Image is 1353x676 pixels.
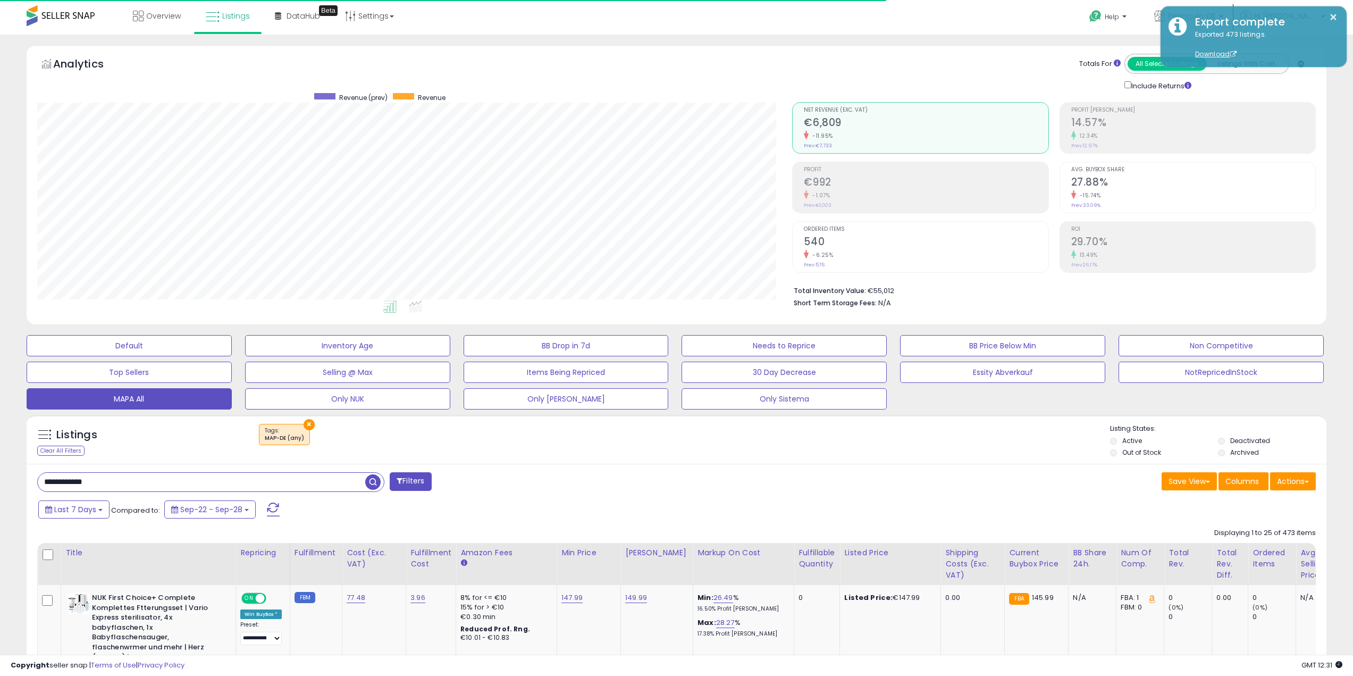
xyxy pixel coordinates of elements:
button: × [1329,11,1338,24]
div: Cost (Exc. VAT) [347,547,401,570]
button: Inventory Age [245,335,450,356]
small: 13.49% [1076,251,1098,259]
div: Total Rev. Diff. [1216,547,1243,581]
small: FBM [295,592,315,603]
span: ROI [1071,227,1315,232]
th: The percentage added to the cost of goods (COGS) that forms the calculator for Min & Max prices. [693,543,794,585]
h2: €6,809 [804,116,1048,131]
div: FBA: 1 [1121,593,1156,603]
div: FBM: 0 [1121,603,1156,612]
div: Fulfillable Quantity [799,547,835,570]
span: 145.99 [1032,592,1054,603]
button: Columns [1218,472,1268,490]
small: FBA [1009,593,1029,605]
div: 0 [1253,593,1296,603]
button: Actions [1270,472,1316,490]
div: Title [65,547,231,558]
a: 3.96 [410,592,425,603]
i: Get Help [1089,10,1102,23]
button: 30 Day Decrease [682,362,887,383]
div: Total Rev. [1169,547,1207,570]
b: Reduced Prof. Rng. [460,624,530,633]
div: €147.99 [844,593,932,603]
button: All Selected Listings [1128,57,1207,71]
li: €55,012 [794,283,1308,296]
button: Only Sistema [682,388,887,410]
div: Export complete [1187,14,1339,30]
small: Prev: 33.09% [1071,202,1100,208]
span: DataHub [287,11,320,21]
span: Ordered Items [804,227,1048,232]
h2: 29.70% [1071,236,1315,250]
img: 41LZL3AsJ5L._SL40_.jpg [68,593,89,614]
div: Displaying 1 to 25 of 473 items [1214,528,1316,538]
button: Selling @ Max [245,362,450,383]
p: 16.50% Profit [PERSON_NAME] [697,605,786,613]
small: Prev: 576 [804,262,825,268]
button: Only [PERSON_NAME] [464,388,669,410]
div: Num of Comp. [1121,547,1159,570]
span: Avg. Buybox Share [1071,167,1315,173]
div: 0.00 [945,593,996,603]
div: Shipping Costs (Exc. VAT) [945,547,1000,581]
span: Tags : [265,427,304,443]
label: Out of Stock [1122,448,1161,457]
a: Download [1195,49,1237,59]
small: Prev: €1,003 [804,202,831,208]
button: Sep-22 - Sep-28 [164,500,256,519]
button: BB Drop in 7d [464,335,669,356]
a: Privacy Policy [138,660,184,670]
b: Max: [697,617,716,628]
div: €10.01 - €10.83 [460,633,549,642]
a: Terms of Use [91,660,136,670]
div: Current Buybox Price [1009,547,1064,570]
div: 0 [1253,612,1296,622]
a: Help [1081,2,1137,35]
div: Amazon Fees [460,547,552,558]
button: Save View [1162,472,1217,490]
div: seller snap | | [11,661,184,671]
div: N/A [1300,593,1335,603]
div: % [697,618,786,638]
div: Repricing [240,547,285,558]
h2: €992 [804,176,1048,190]
div: 0 [799,593,831,603]
p: Listing States: [1110,424,1326,434]
h5: Listings [56,428,97,443]
button: Only NUK [245,388,450,410]
div: Tooltip anchor [319,5,338,16]
div: 15% for > €10 [460,603,549,612]
div: Preset: [240,621,282,645]
b: Total Inventory Value: [794,286,866,295]
div: 0 [1169,593,1212,603]
span: Listings [222,11,250,21]
div: 0.00 [1216,593,1240,603]
button: MAPA All [27,388,232,410]
div: 0 [1169,612,1212,622]
button: Default [27,335,232,356]
small: (0%) [1253,603,1267,612]
small: 12.34% [1076,132,1098,140]
div: MAP-DE (any) [265,435,304,442]
div: Include Returns [1116,79,1204,91]
button: BB Price Below Min [900,335,1105,356]
div: Totals For [1079,59,1121,69]
span: ON [242,594,256,603]
span: Revenue [418,93,446,102]
div: €0.30 min [460,612,549,622]
div: Avg Selling Price [1300,547,1339,581]
span: Sep-22 - Sep-28 [180,504,242,515]
h2: 540 [804,236,1048,250]
div: Fulfillment [295,547,338,558]
a: 26.49 [713,592,733,603]
span: Revenue (prev) [339,93,388,102]
h2: 14.57% [1071,116,1315,131]
small: -11.95% [809,132,833,140]
b: Min: [697,592,713,603]
h5: Analytics [53,56,124,74]
div: Fulfillment Cost [410,547,451,570]
label: Deactivated [1230,436,1270,445]
span: Last 7 Days [54,504,96,515]
button: × [304,419,315,430]
button: Top Sellers [27,362,232,383]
